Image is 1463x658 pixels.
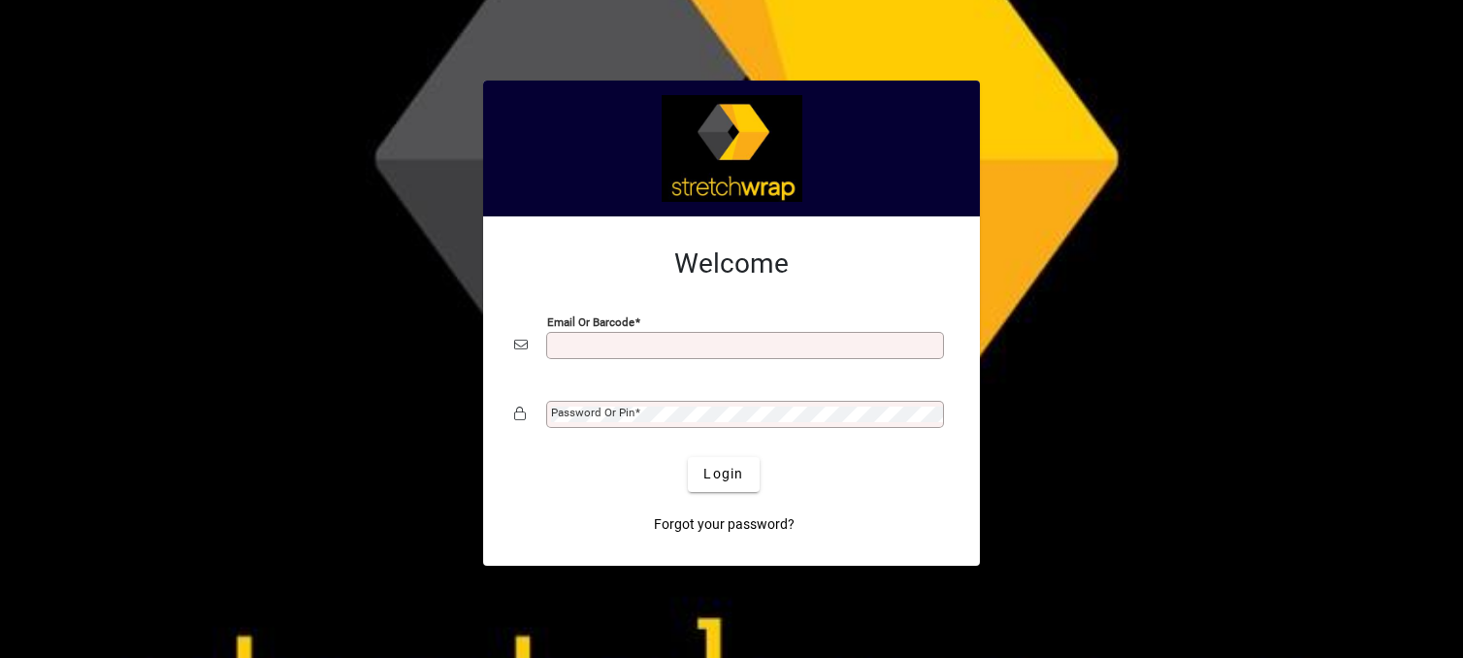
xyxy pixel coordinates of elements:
mat-label: Password or Pin [551,406,634,419]
h2: Welcome [514,247,949,280]
span: Forgot your password? [654,514,795,535]
a: Forgot your password? [646,508,802,543]
button: Login [688,457,759,492]
span: Login [703,464,743,484]
mat-label: Email or Barcode [547,314,634,328]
